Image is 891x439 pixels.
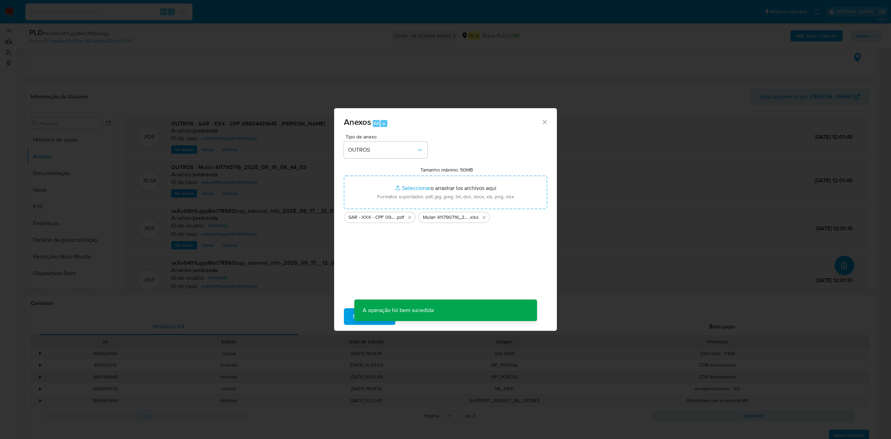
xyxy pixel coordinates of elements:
[354,300,442,321] p: A operação foi bem sucedida
[396,214,404,221] span: .pdf
[420,167,473,173] label: Tamanho máximo: 50MB
[541,119,547,125] button: Cerrar
[407,309,430,324] span: Cancelar
[480,213,488,222] button: Eliminar Mulan 411790716_2025_09_16_08_44_03.xlsx
[469,214,479,221] span: .xlsx
[348,214,396,221] span: SAR - XXX - CPF 09804431645 - [PERSON_NAME]
[344,142,427,158] button: OUTROS
[405,213,414,222] button: Eliminar SAR - XXX - CPF 09804431645 - TORQUATO ALVES CARDOSO DE SOUZA.pdf
[348,146,416,153] span: OUTROS
[344,308,395,325] button: Subir arquivo
[344,116,371,128] span: Anexos
[344,209,547,223] ul: Archivos seleccionados
[373,120,379,127] span: Alt
[346,134,429,139] span: Tipo de anexo
[423,214,469,221] span: Mulan 411790716_2025_09_16_08_44_03
[353,309,386,324] span: Subir arquivo
[383,120,385,127] span: a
